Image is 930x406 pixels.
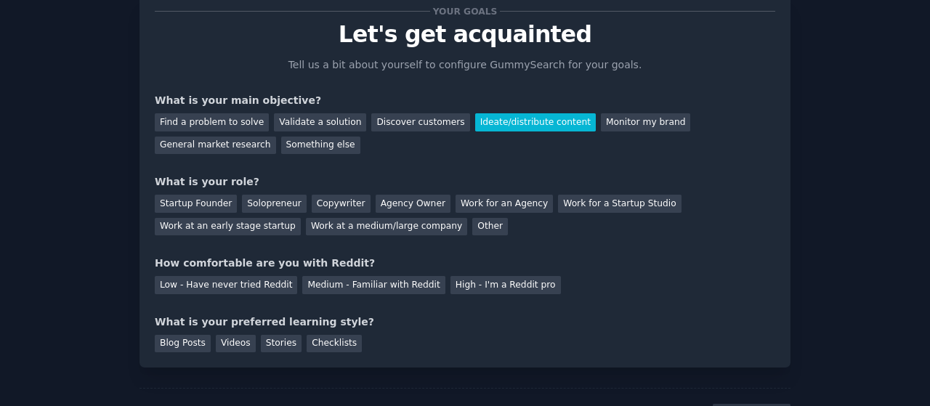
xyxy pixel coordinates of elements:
div: How comfortable are you with Reddit? [155,256,775,271]
div: Monitor my brand [601,113,690,131]
div: Work at a medium/large company [306,218,467,236]
div: Ideate/distribute content [475,113,596,131]
span: Your goals [430,4,500,19]
div: Something else [281,137,360,155]
div: Videos [216,335,256,353]
div: Copywriter [312,195,371,213]
div: Work for an Agency [456,195,553,213]
div: Work for a Startup Studio [558,195,681,213]
div: Discover customers [371,113,469,131]
div: Stories [261,335,302,353]
div: Find a problem to solve [155,113,269,131]
div: Validate a solution [274,113,366,131]
div: Blog Posts [155,335,211,353]
div: Solopreneur [242,195,306,213]
div: Checklists [307,335,362,353]
div: Low - Have never tried Reddit [155,276,297,294]
div: General market research [155,137,276,155]
div: Medium - Familiar with Reddit [302,276,445,294]
div: Work at an early stage startup [155,218,301,236]
div: Agency Owner [376,195,450,213]
div: Other [472,218,508,236]
div: What is your preferred learning style? [155,314,775,330]
p: Tell us a bit about yourself to configure GummySearch for your goals. [282,57,648,73]
p: Let's get acquainted [155,22,775,47]
div: High - I'm a Reddit pro [450,276,561,294]
div: Startup Founder [155,195,237,213]
div: What is your role? [155,174,775,190]
div: What is your main objective? [155,93,775,108]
